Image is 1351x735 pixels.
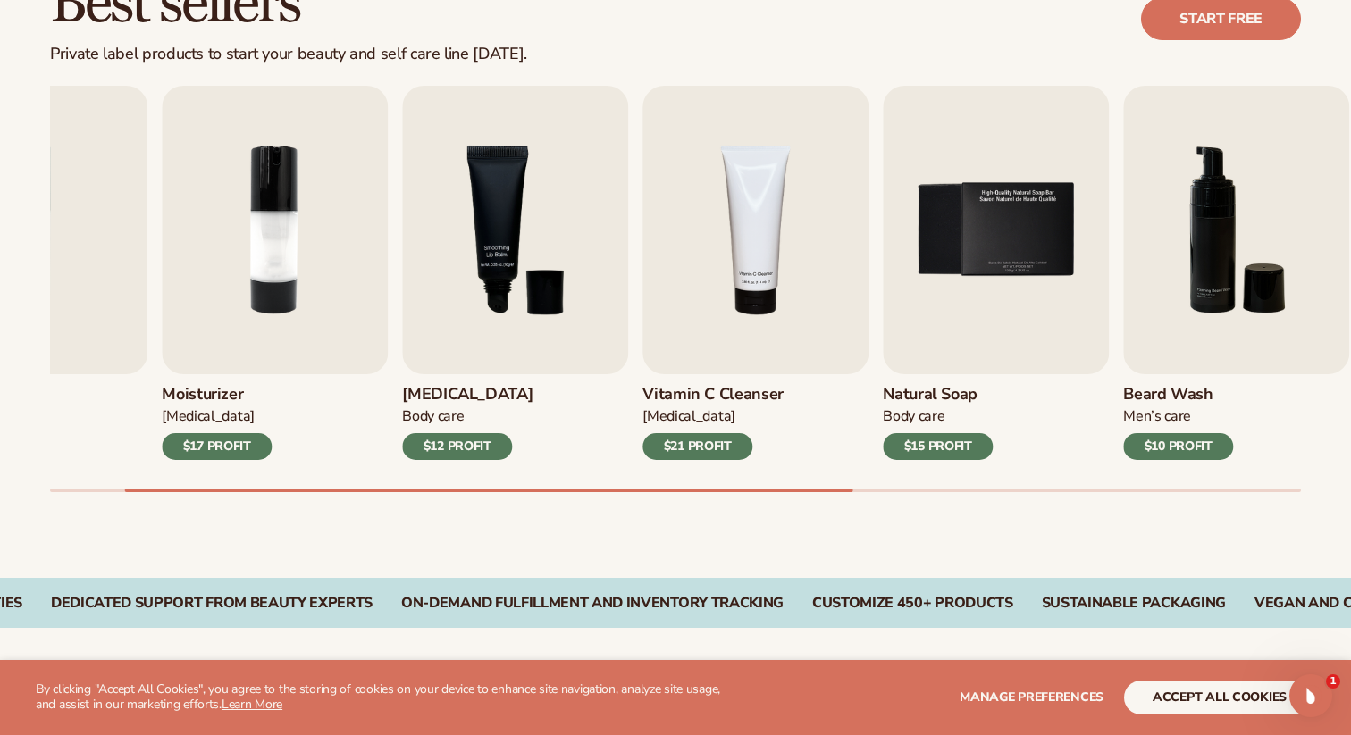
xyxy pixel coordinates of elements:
div: Body Care [883,407,993,426]
div: On-Demand Fulfillment and Inventory Tracking [401,595,784,612]
div: Private label products to start your beauty and self care line [DATE]. [50,45,527,64]
h3: Natural Soap [883,385,993,405]
button: accept all cookies [1124,681,1315,714]
div: Body Care [402,407,533,426]
div: $17 PROFIT [162,433,272,460]
div: $12 PROFIT [402,433,512,460]
iframe: Intercom live chat [1289,674,1332,717]
h3: [MEDICAL_DATA] [402,385,533,405]
a: 3 / 9 [402,86,628,460]
span: 1 [1326,674,1340,689]
div: [MEDICAL_DATA] [162,407,272,426]
h3: Vitamin C Cleanser [642,385,784,405]
div: $21 PROFIT [642,433,752,460]
div: CUSTOMIZE 450+ PRODUCTS [812,595,1013,612]
a: 4 / 9 [642,86,868,460]
a: Learn More [222,696,282,713]
div: $15 PROFIT [883,433,993,460]
span: Manage preferences [960,689,1103,706]
button: Manage preferences [960,681,1103,714]
a: 5 / 9 [883,86,1109,460]
div: [MEDICAL_DATA] [642,407,784,426]
h3: Beard Wash [1123,385,1233,405]
a: 6 / 9 [1123,86,1349,460]
div: SUSTAINABLE PACKAGING [1042,595,1226,612]
h3: Moisturizer [162,385,272,405]
div: $10 PROFIT [1123,433,1233,460]
div: Dedicated Support From Beauty Experts [51,595,373,612]
a: 2 / 9 [162,86,388,460]
p: By clicking "Accept All Cookies", you agree to the storing of cookies on your device to enhance s... [36,682,733,713]
div: Men’s Care [1123,407,1233,426]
